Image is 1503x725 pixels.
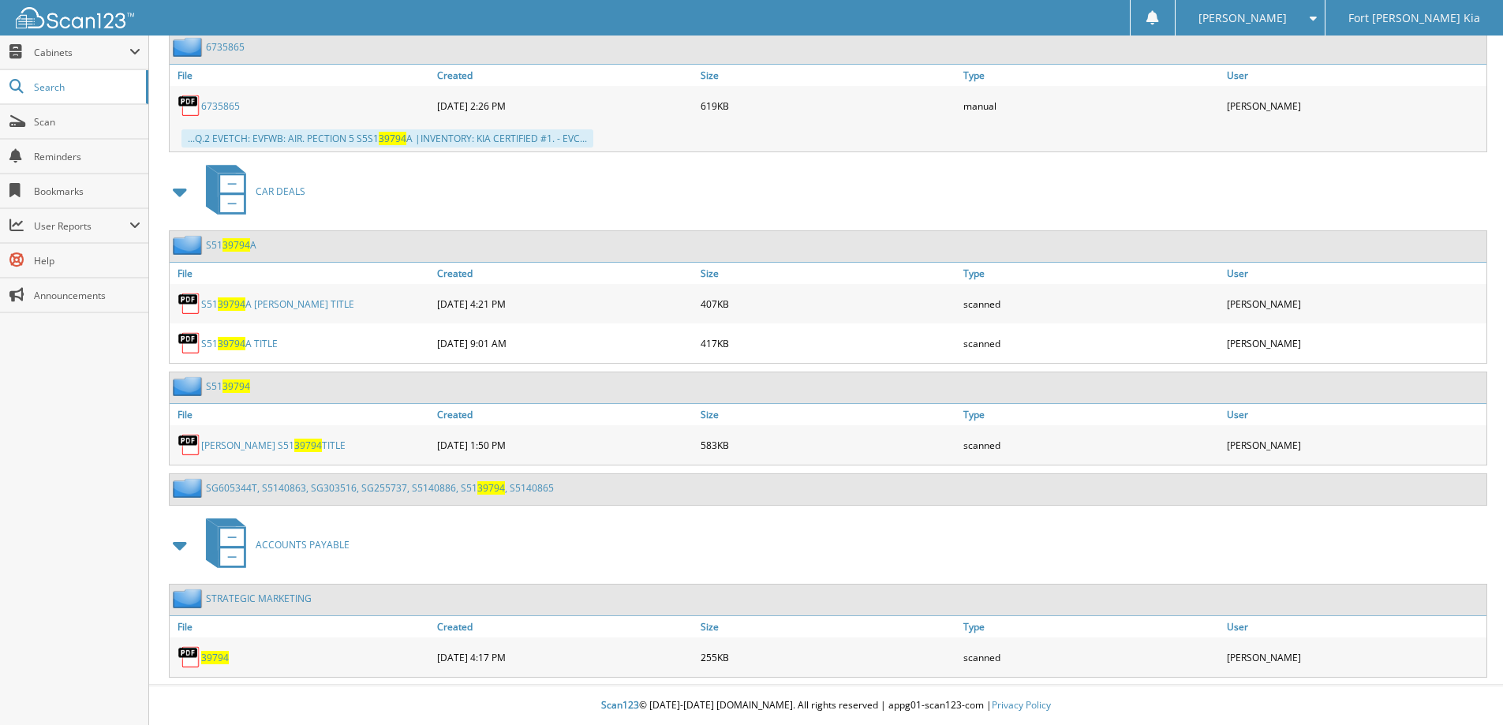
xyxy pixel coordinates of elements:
div: 583KB [697,429,960,461]
div: scanned [959,429,1223,461]
div: [PERSON_NAME] [1223,429,1486,461]
a: S5139794A [206,238,256,252]
div: [DATE] 4:17 PM [433,641,697,673]
span: Scan [34,115,140,129]
img: PDF.png [178,292,201,316]
a: File [170,616,433,637]
span: Search [34,80,138,94]
span: 39794 [379,132,406,145]
span: Cabinets [34,46,129,59]
img: PDF.png [178,94,201,118]
a: Type [959,65,1223,86]
a: Size [697,263,960,284]
span: Fort [PERSON_NAME] Kia [1348,13,1480,23]
div: [PERSON_NAME] [1223,288,1486,320]
a: User [1223,616,1486,637]
a: Privacy Policy [992,698,1051,712]
span: Help [34,254,140,267]
a: Created [433,404,697,425]
img: folder2.png [173,589,206,608]
a: Type [959,404,1223,425]
a: [PERSON_NAME] S5139794TITLE [201,439,346,452]
a: S5139794A [PERSON_NAME] TITLE [201,297,354,311]
div: manual [959,90,1223,121]
a: Created [433,616,697,637]
img: folder2.png [173,478,206,498]
img: folder2.png [173,235,206,255]
span: CAR DEALS [256,185,305,198]
a: Created [433,263,697,284]
div: 619KB [697,90,960,121]
div: [DATE] 1:50 PM [433,429,697,461]
a: SG605344T, S5140863, SG303516, SG255737, S5140886, S5139794, S5140865 [206,481,554,495]
span: 39794 [222,379,250,393]
span: Scan123 [601,698,639,712]
div: [PERSON_NAME] [1223,641,1486,673]
a: 6735865 [206,40,245,54]
a: ACCOUNTS PAYABLE [196,514,350,576]
a: User [1223,263,1486,284]
div: ...Q.2 EVETCH: EVFWB: AIR. PECTION 5 S5S1 A |INVENTORY: KIA CERTIFIED #1. - EVC... [181,129,593,148]
span: Bookmarks [34,185,140,198]
a: S5139794 [206,379,250,393]
span: 39794 [294,439,322,452]
div: [DATE] 2:26 PM [433,90,697,121]
a: Created [433,65,697,86]
span: ACCOUNTS PAYABLE [256,538,350,551]
div: [PERSON_NAME] [1223,327,1486,359]
div: 255KB [697,641,960,673]
div: 417KB [697,327,960,359]
span: 39794 [218,337,245,350]
span: [PERSON_NAME] [1198,13,1287,23]
a: Type [959,616,1223,637]
a: S5139794A TITLE [201,337,278,350]
a: CAR DEALS [196,160,305,222]
div: scanned [959,641,1223,673]
span: User Reports [34,219,129,233]
a: 39794 [201,651,229,664]
iframe: Chat Widget [1424,649,1503,725]
a: File [170,65,433,86]
div: scanned [959,288,1223,320]
img: PDF.png [178,331,201,355]
img: scan123-logo-white.svg [16,7,134,28]
a: Type [959,263,1223,284]
img: folder2.png [173,376,206,396]
div: © [DATE]-[DATE] [DOMAIN_NAME]. All rights reserved | appg01-scan123-com | [149,686,1503,725]
div: scanned [959,327,1223,359]
img: PDF.png [178,433,201,457]
a: File [170,404,433,425]
span: Reminders [34,150,140,163]
a: Size [697,65,960,86]
div: [DATE] 4:21 PM [433,288,697,320]
div: [PERSON_NAME] [1223,90,1486,121]
img: folder2.png [173,37,206,57]
span: 39794 [218,297,245,311]
a: User [1223,404,1486,425]
img: PDF.png [178,645,201,669]
a: Size [697,616,960,637]
span: 39794 [222,238,250,252]
a: 6735865 [201,99,240,113]
div: [DATE] 9:01 AM [433,327,697,359]
a: User [1223,65,1486,86]
a: File [170,263,433,284]
a: Size [697,404,960,425]
div: 407KB [697,288,960,320]
a: STRATEGIC MARKETING [206,592,312,605]
span: Announcements [34,289,140,302]
span: 39794 [477,481,505,495]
